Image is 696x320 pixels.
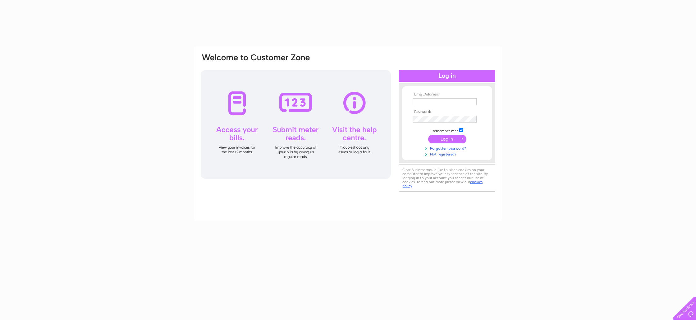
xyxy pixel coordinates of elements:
td: Remember me? [411,127,483,133]
th: Password: [411,110,483,114]
th: Email Address: [411,92,483,97]
div: Clear Business would like to place cookies on your computer to improve your experience of the sit... [399,165,495,192]
a: Not registered? [413,151,483,157]
input: Submit [428,135,466,143]
a: cookies policy [402,180,483,188]
a: Forgotten password? [413,145,483,151]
